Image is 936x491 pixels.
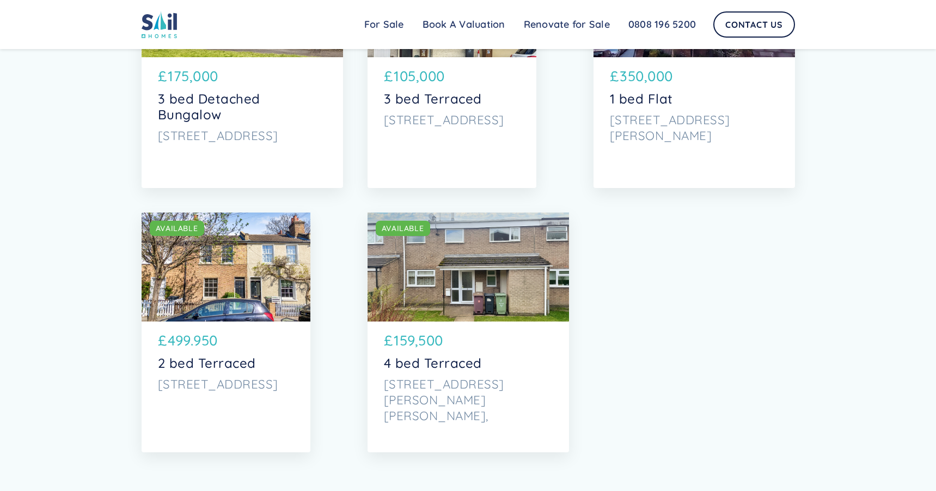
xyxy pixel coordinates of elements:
[610,91,779,107] p: 1 bed Flat
[142,213,310,452] a: AVAILABLE£499.9502 bed Terraced[STREET_ADDRESS]
[515,14,619,35] a: Renovate for Sale
[158,330,167,351] p: £
[384,112,520,128] p: [STREET_ADDRESS]
[382,223,424,234] div: AVAILABLE
[384,377,553,424] p: [STREET_ADDRESS][PERSON_NAME][PERSON_NAME],
[413,14,515,35] a: Book A Valuation
[158,65,167,87] p: £
[713,11,795,38] a: Contact Us
[158,355,294,371] p: 2 bed Terraced
[610,65,619,87] p: £
[158,128,327,144] p: [STREET_ADDRESS]
[394,65,445,87] p: 105,000
[158,377,294,392] p: [STREET_ADDRESS]
[610,112,779,144] p: [STREET_ADDRESS][PERSON_NAME]
[158,91,327,123] p: 3 bed Detached Bungalow
[384,91,520,107] p: 3 bed Terraced
[368,213,569,452] a: AVAILABLE£159,5004 bed Terraced[STREET_ADDRESS][PERSON_NAME][PERSON_NAME],
[156,223,198,234] div: AVAILABLE
[168,65,218,87] p: 175,000
[619,14,705,35] a: 0808 196 5200
[620,65,673,87] p: 350,000
[168,330,218,351] p: 499.950
[394,330,443,351] p: 159,500
[384,65,393,87] p: £
[142,11,178,38] img: sail home logo colored
[384,330,393,351] p: £
[355,14,413,35] a: For Sale
[384,355,553,371] p: 4 bed Terraced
